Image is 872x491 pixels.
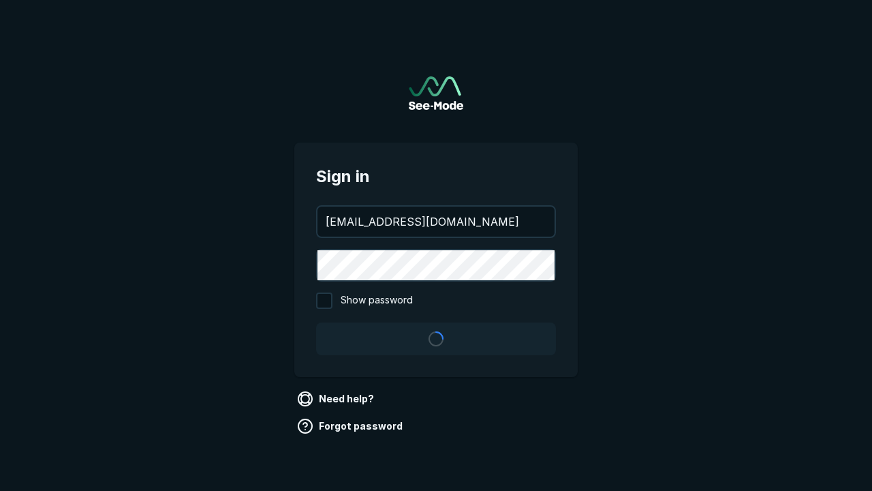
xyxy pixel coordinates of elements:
img: See-Mode Logo [409,76,463,110]
a: Go to sign in [409,76,463,110]
a: Need help? [294,388,379,410]
span: Sign in [316,164,556,189]
input: your@email.com [317,207,555,237]
a: Forgot password [294,415,408,437]
span: Show password [341,293,413,309]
